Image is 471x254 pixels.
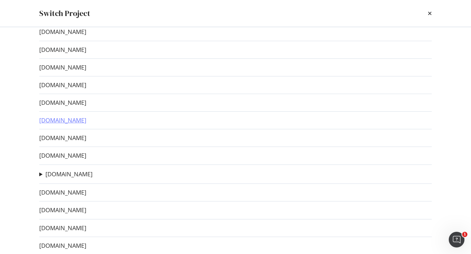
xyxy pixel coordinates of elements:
a: [DOMAIN_NAME] [39,189,86,196]
a: [DOMAIN_NAME] [39,135,86,141]
div: times [428,8,432,19]
iframe: Intercom live chat [449,232,464,247]
span: 1 [462,232,467,237]
a: [DOMAIN_NAME] [39,28,86,35]
a: [DOMAIN_NAME] [39,46,86,53]
summary: [DOMAIN_NAME] [39,170,93,179]
a: [DOMAIN_NAME] [39,82,86,88]
a: [DOMAIN_NAME] [39,152,86,159]
a: [DOMAIN_NAME] [39,64,86,71]
a: [DOMAIN_NAME] [39,117,86,124]
a: [DOMAIN_NAME] [45,171,93,178]
div: Switch Project [39,8,90,19]
a: [DOMAIN_NAME] [39,242,86,249]
a: [DOMAIN_NAME] [39,99,86,106]
a: [DOMAIN_NAME] [39,207,86,214]
a: [DOMAIN_NAME] [39,225,86,231]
